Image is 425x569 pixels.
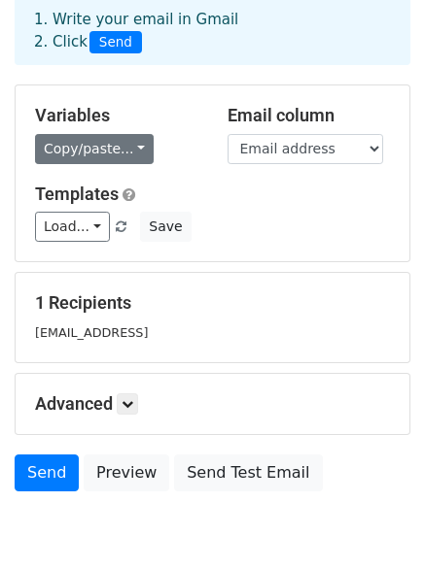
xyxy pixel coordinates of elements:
h5: Email column [228,105,391,126]
h5: 1 Recipients [35,292,390,314]
a: Templates [35,184,119,204]
a: Send Test Email [174,454,322,491]
a: Load... [35,212,110,242]
a: Preview [84,454,169,491]
a: Send [15,454,79,491]
span: Send [89,31,142,54]
h5: Advanced [35,393,390,415]
a: Copy/paste... [35,134,154,164]
div: 1. Write your email in Gmail 2. Click [19,9,406,53]
small: [EMAIL_ADDRESS] [35,325,148,340]
h5: Variables [35,105,198,126]
button: Save [140,212,191,242]
iframe: Chat Widget [328,476,425,569]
